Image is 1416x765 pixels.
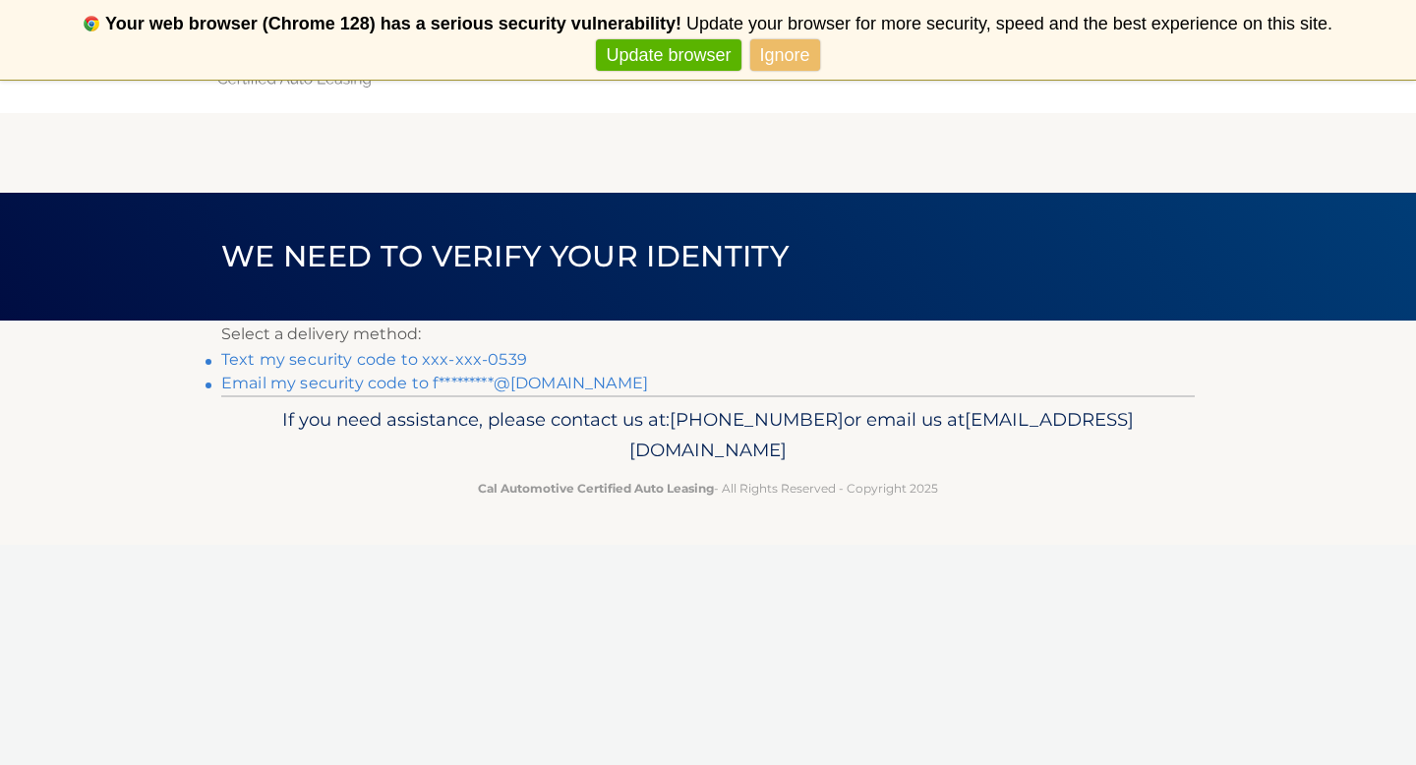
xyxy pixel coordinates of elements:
a: Ignore [750,39,820,72]
span: We need to verify your identity [221,238,789,274]
p: If you need assistance, please contact us at: or email us at [234,404,1182,467]
strong: Cal Automotive Certified Auto Leasing [478,481,714,496]
a: Email my security code to f*********@[DOMAIN_NAME] [221,374,648,392]
span: Update your browser for more security, speed and the best experience on this site. [686,14,1332,33]
p: - All Rights Reserved - Copyright 2025 [234,478,1182,499]
a: Update browser [596,39,740,72]
p: Select a delivery method: [221,321,1195,348]
span: [PHONE_NUMBER] [670,408,844,431]
a: Text my security code to xxx-xxx-0539 [221,350,527,369]
b: Your web browser (Chrome 128) has a serious security vulnerability! [105,14,681,33]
